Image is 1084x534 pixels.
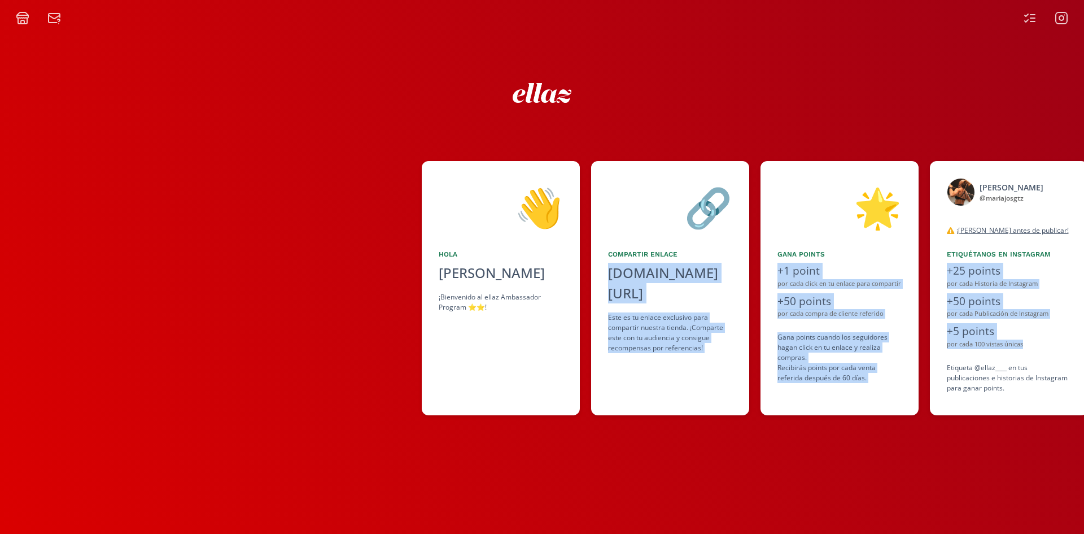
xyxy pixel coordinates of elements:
div: Etiquétanos en Instagram [947,249,1071,259]
div: Compartir Enlace [608,249,732,259]
div: 👋 [439,178,563,236]
u: ¡[PERSON_NAME] antes de publicar! [956,225,1069,235]
div: +1 point [777,263,902,279]
div: +50 points [947,293,1071,310]
div: Hola [439,249,563,259]
div: por cada compra de cliente referido [777,309,902,319]
div: 🌟 [777,178,902,236]
div: por cada click en tu enlace para compartir [777,279,902,289]
div: Gana points [777,249,902,259]
div: +5 points [947,323,1071,340]
div: [DOMAIN_NAME][URL] [608,263,732,303]
div: @ mariajosgtz [980,193,1043,203]
div: por cada Publicación de Instagram [947,309,1071,319]
div: [PERSON_NAME] [980,181,1043,193]
div: por cada 100 vistas únicas [947,340,1071,349]
div: Este es tu enlace exclusivo para compartir nuestra tienda. ¡Comparte este con tu audiencia y cons... [608,312,732,353]
div: [PERSON_NAME] [439,263,563,283]
div: 🔗 [608,178,732,236]
div: ¡Bienvenido al ellaz Ambassador Program ⭐️⭐️! [439,292,563,312]
div: por cada Historia de Instagram [947,279,1071,289]
div: +50 points [777,293,902,310]
img: 525050199_18512760718046805_4512899896718383322_n.jpg [947,178,975,206]
img: ew9eVGDHp6dD [513,83,572,103]
div: +25 points [947,263,1071,279]
div: Gana points cuando los seguidores hagan click en tu enlace y realiza compras . Recibirás points p... [777,332,902,383]
div: Etiqueta @ellaz____ en tus publicaciones e historias de Instagram para ganar points. [947,363,1071,393]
